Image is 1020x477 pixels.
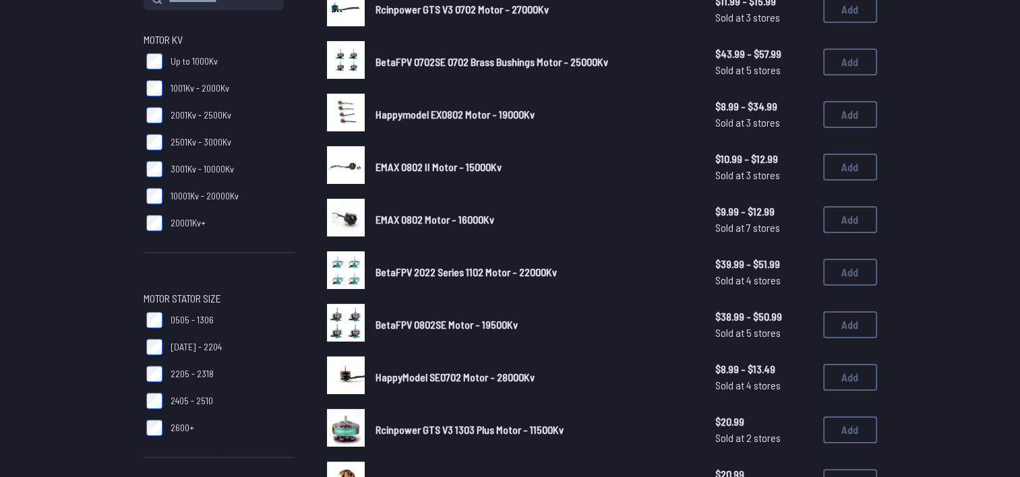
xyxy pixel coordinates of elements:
a: Rcinpower GTS V3 0702 Motor - 27000Kv [376,1,694,18]
span: HappyModel SE0702 Motor - 28000Kv [376,371,535,383]
input: 2405 - 2510 [146,393,162,409]
img: image [327,251,365,289]
input: 1001Kv - 2000Kv [146,80,162,96]
span: Sold at 7 stores [715,220,812,236]
span: 2600+ [171,421,194,435]
span: 1001Kv - 2000Kv [171,82,229,95]
span: Up to 1000Kv [171,55,218,68]
a: HappyModel SE0702 Motor - 28000Kv [376,369,694,385]
img: image [327,409,365,447]
button: Add [823,259,877,286]
a: Rcinpower GTS V3 1303 Plus Motor - 11500Kv [376,422,694,438]
button: Add [823,416,877,443]
span: 2501Kv - 3000Kv [171,135,231,149]
button: Add [823,364,877,391]
span: $43.99 - $57.99 [715,46,812,62]
input: 3001Kv - 10000Kv [146,161,162,177]
a: Happymodel EX0802 Motor - 19000Kv [376,106,694,123]
span: 2405 - 2510 [171,394,213,408]
img: image [327,199,365,236]
span: Rcinpower GTS V3 0702 Motor - 27000Kv [376,3,549,15]
span: Rcinpower GTS V3 1303 Plus Motor - 11500Kv [376,423,564,436]
img: image [327,304,365,342]
span: Motor KV [144,32,183,48]
span: $10.99 - $12.99 [715,151,812,167]
button: Add [823,49,877,75]
span: $38.99 - $50.99 [715,309,812,325]
input: [DATE] - 2204 [146,339,162,355]
span: Sold at 3 stores [715,115,812,131]
span: Sold at 5 stores [715,325,812,341]
span: Sold at 3 stores [715,9,812,26]
span: 10001Kv - 20000Kv [171,189,239,203]
a: image [327,199,365,241]
span: 20001Kv+ [171,216,206,230]
span: BetaFPV 0702SE 0702 Brass Bushings Motor - 25000Kv [376,55,608,68]
span: $9.99 - $12.99 [715,203,812,220]
span: Sold at 4 stores [715,272,812,288]
span: $39.99 - $51.99 [715,256,812,272]
input: 0505 - 1306 [146,312,162,328]
img: image [327,146,365,184]
span: Sold at 5 stores [715,62,812,78]
a: EMAX 0802 II Motor - 15000Kv [376,159,694,175]
input: 2600+ [146,420,162,436]
span: [DATE] - 2204 [171,340,222,354]
span: $20.99 [715,414,812,430]
span: EMAX 0802 Motor - 16000Kv [376,213,494,226]
span: Motor Stator Size [144,290,221,307]
a: image [327,356,365,398]
a: BetaFPV 0702SE 0702 Brass Bushings Motor - 25000Kv [376,54,694,70]
input: 2501Kv - 3000Kv [146,134,162,150]
a: EMAX 0802 Motor - 16000Kv [376,212,694,228]
span: BetaFPV 2022 Series 1102 Motor - 22000Kv [376,265,557,278]
button: Add [823,311,877,338]
a: image [327,409,365,451]
button: Add [823,206,877,233]
button: Add [823,154,877,181]
a: image [327,251,365,293]
span: $8.99 - $34.99 [715,98,812,115]
span: EMAX 0802 II Motor - 15000Kv [376,160,502,173]
span: BetaFPV 0802SE Motor - 19500Kv [376,318,518,331]
span: Happymodel EX0802 Motor - 19000Kv [376,108,535,121]
span: Sold at 4 stores [715,377,812,393]
button: Add [823,101,877,128]
span: $8.99 - $13.49 [715,361,812,377]
span: Sold at 3 stores [715,167,812,183]
input: 2001Kv - 2500Kv [146,107,162,123]
input: 10001Kv - 20000Kv [146,188,162,204]
img: image [327,356,365,394]
input: 20001Kv+ [146,215,162,231]
span: 0505 - 1306 [171,313,214,327]
input: Up to 1000Kv [146,53,162,69]
span: Sold at 2 stores [715,430,812,446]
img: image [327,94,365,131]
span: 2205 - 2318 [171,367,214,381]
a: BetaFPV 2022 Series 1102 Motor - 22000Kv [376,264,694,280]
span: 2001Kv - 2500Kv [171,108,231,122]
img: image [327,41,365,79]
a: image [327,146,365,188]
input: 2205 - 2318 [146,366,162,382]
a: image [327,94,365,135]
span: 3001Kv - 10000Kv [171,162,234,176]
a: image [327,304,365,346]
a: BetaFPV 0802SE Motor - 19500Kv [376,317,694,333]
a: image [327,41,365,83]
